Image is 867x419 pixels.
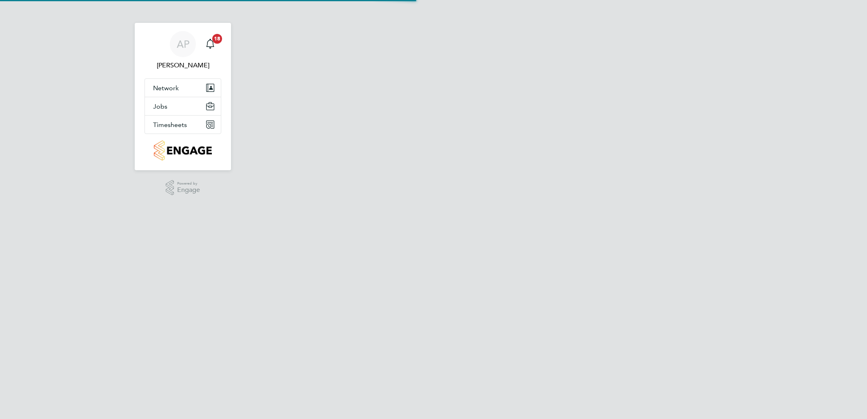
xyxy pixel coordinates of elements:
[153,121,187,129] span: Timesheets
[145,97,221,115] button: Jobs
[202,31,218,57] a: 18
[153,103,167,110] span: Jobs
[145,79,221,97] button: Network
[154,140,211,160] img: countryside-properties-logo-retina.png
[177,180,200,187] span: Powered by
[177,39,189,49] span: AP
[166,180,200,196] a: Powered byEngage
[145,116,221,134] button: Timesheets
[144,31,221,70] a: AP[PERSON_NAME]
[144,60,221,70] span: Andy Pearce
[212,34,222,44] span: 18
[177,187,200,194] span: Engage
[144,140,221,160] a: Go to home page
[153,84,179,92] span: Network
[135,23,231,170] nav: Main navigation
